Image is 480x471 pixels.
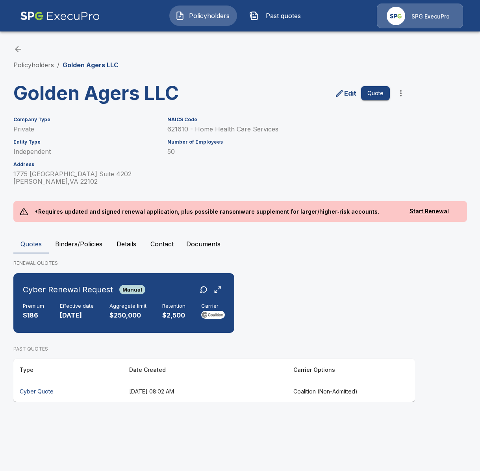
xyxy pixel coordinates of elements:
[13,359,415,402] table: responsive table
[344,89,356,98] p: Edit
[333,87,358,100] a: edit
[13,82,208,104] h3: Golden Agers LLC
[123,381,287,402] th: [DATE] 08:02 AM
[393,85,409,101] button: more
[109,303,146,309] h6: Aggregate limit
[361,86,390,101] button: Quote
[162,311,185,320] p: $2,500
[411,13,450,20] p: SPG ExecuPro
[188,11,231,20] span: Policyholders
[109,311,146,320] p: $250,000
[13,126,158,133] p: Private
[249,11,259,20] img: Past quotes Icon
[109,235,144,253] button: Details
[13,235,467,253] div: policyholder tabs
[49,235,109,253] button: Binders/Policies
[60,303,94,309] h6: Effective date
[13,61,54,69] a: Policyholders
[201,303,225,309] h6: Carrier
[23,283,113,296] h6: Cyber Renewal Request
[13,44,23,54] a: back
[20,4,100,28] img: AA Logo
[287,359,415,381] th: Carrier Options
[13,139,158,145] h6: Entity Type
[23,303,44,309] h6: Premium
[119,286,145,293] span: Manual
[123,359,287,381] th: Date Created
[13,162,158,167] h6: Address
[28,201,385,222] p: *Requires updated and signed renewal application, plus possible ransomware supplement for larger/...
[13,381,123,402] th: Cyber Quote
[13,170,158,185] p: 1775 [GEOGRAPHIC_DATA] Suite 4202 [PERSON_NAME] , VA 22102
[387,7,405,25] img: Agency Icon
[13,345,415,353] p: PAST QUOTES
[13,235,49,253] button: Quotes
[243,6,311,26] button: Past quotes IconPast quotes
[57,60,59,70] li: /
[377,4,463,28] a: Agency IconSPG ExecuPro
[167,117,389,122] h6: NAICS Code
[175,11,185,20] img: Policyholders Icon
[13,117,158,122] h6: Company Type
[167,126,389,133] p: 621610 - Home Health Care Services
[201,311,225,319] img: Carrier
[167,148,389,155] p: 50
[13,260,467,267] p: RENEWAL QUOTES
[13,148,158,155] p: Independent
[162,303,185,309] h6: Retention
[287,381,415,402] th: Coalition (Non-Admitted)
[23,311,44,320] p: $186
[63,60,119,70] p: Golden Agers LLC
[180,235,227,253] button: Documents
[262,11,305,20] span: Past quotes
[169,6,237,26] button: Policyholders IconPolicyholders
[144,235,180,253] button: Contact
[167,139,389,145] h6: Number of Employees
[13,359,123,381] th: Type
[13,60,119,70] nav: breadcrumb
[398,204,461,219] button: Start Renewal
[60,311,94,320] p: [DATE]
